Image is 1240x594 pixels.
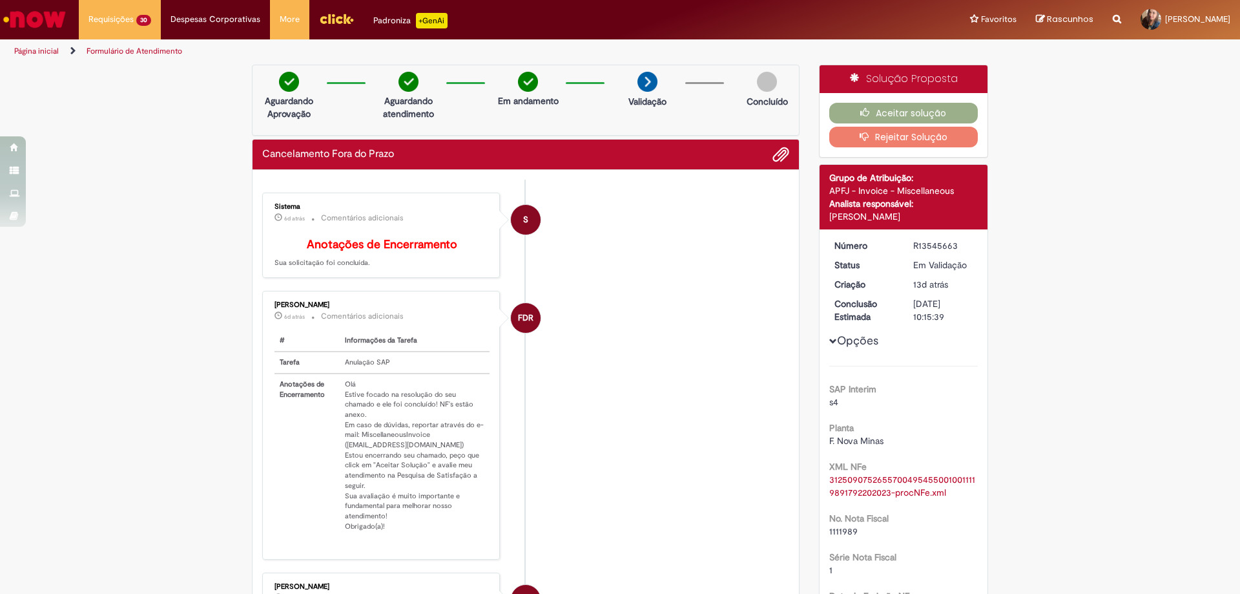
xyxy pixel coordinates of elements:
[170,13,260,26] span: Despesas Corporativas
[284,215,305,222] span: 6d atrás
[913,297,973,323] div: [DATE] 10:15:39
[637,72,657,92] img: arrow-next.png
[829,383,876,395] b: SAP Interim
[498,94,559,107] p: Em andamento
[377,94,440,120] p: Aguardando atendimento
[829,197,978,210] div: Analista responsável:
[274,203,490,211] div: Sistema
[274,301,490,309] div: [PERSON_NAME]
[274,352,340,374] th: Tarefa
[258,94,320,120] p: Aguardando Aprovação
[511,205,541,235] div: System
[319,9,354,28] img: click_logo_yellow_360x200.png
[373,13,448,28] div: Padroniza
[981,13,1017,26] span: Favoritos
[284,313,305,321] span: 6d atrás
[757,72,777,92] img: img-circle-grey.png
[829,210,978,223] div: [PERSON_NAME]
[284,215,305,222] time: 25/09/2025 11:12:54
[518,302,533,334] span: FDR
[280,13,300,26] span: More
[829,474,975,498] a: Download de 31250907526557004954550010011119891792202023-procNFe.xml
[279,72,299,92] img: check-circle-green.png
[913,279,948,290] time: 18/09/2025 08:29:29
[825,297,904,323] dt: Conclusão Estimada
[262,149,394,160] h2: Cancelamento Fora do Prazo Histórico de tíquete
[829,184,978,197] div: APFJ - Invoice - Miscellaneous
[518,72,538,92] img: check-circle-green.png
[87,46,182,56] a: Formulário de Atendimento
[829,564,832,576] span: 1
[10,39,817,63] ul: Trilhas de página
[829,171,978,184] div: Grupo de Atribuição:
[511,303,541,333] div: Fernando Da Rosa Moreira
[1165,14,1230,25] span: [PERSON_NAME]
[321,311,404,322] small: Comentários adicionais
[829,525,858,537] span: 1111989
[416,13,448,28] p: +GenAi
[88,13,134,26] span: Requisições
[340,352,490,374] td: Anulação SAP
[523,204,528,235] span: S
[284,313,305,321] time: 25/09/2025 11:12:49
[307,237,457,252] b: Anotações de Encerramento
[913,279,948,290] span: 13d atrás
[829,513,889,524] b: No. Nota Fiscal
[829,103,978,123] button: Aceitar solução
[825,239,904,252] dt: Número
[274,330,340,352] th: #
[913,259,973,271] div: Em Validação
[1047,13,1093,25] span: Rascunhos
[14,46,59,56] a: Página inicial
[321,213,404,224] small: Comentários adicionais
[829,551,896,563] b: Série Nota Fiscal
[772,146,789,163] button: Adicionar anexos
[398,72,418,92] img: check-circle-green.png
[628,95,666,108] p: Validação
[825,278,904,291] dt: Criação
[829,127,978,147] button: Rejeitar Solução
[829,422,854,434] b: Planta
[1,6,68,32] img: ServiceNow
[274,374,340,537] th: Anotações de Encerramento
[747,95,788,108] p: Concluído
[829,461,867,472] b: XML NFe
[1036,14,1093,26] a: Rascunhos
[913,239,973,252] div: R13545663
[825,259,904,271] dt: Status
[340,374,490,537] td: Olá Estive focado na resolução do seu chamado e ele foi concluído! NF's estão anexo. Em caso de d...
[913,278,973,291] div: 18/09/2025 08:29:29
[274,583,490,591] div: [PERSON_NAME]
[820,65,988,93] div: Solução Proposta
[136,15,151,26] span: 30
[274,239,490,268] p: Sua solicitação foi concluída.
[829,396,838,408] span: s4
[829,435,883,447] span: F. Nova Minas
[340,330,490,352] th: Informações da Tarefa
